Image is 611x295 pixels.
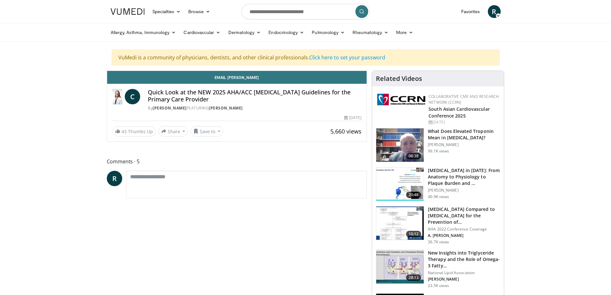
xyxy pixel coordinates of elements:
div: By FEATURING [148,105,361,111]
p: AHA 2022 Conference Coverage [428,227,500,232]
a: 43 Thumbs Up [112,126,156,136]
a: C [125,89,140,104]
h3: What Does Elevated Troponin Mean in [MEDICAL_DATA]? [428,128,500,141]
p: National Lipid Association [428,270,500,275]
a: 28:13 New Insights into Triglyceride Therapy and the Role of Omega-3 Fatty… National Lipid Associ... [376,250,500,288]
a: Browse [184,5,214,18]
a: Cardiovascular [180,26,224,39]
img: 98daf78a-1d22-4ebe-927e-10afe95ffd94.150x105_q85_crop-smart_upscale.jpg [376,128,424,162]
img: 823da73b-7a00-425d-bb7f-45c8b03b10c3.150x105_q85_crop-smart_upscale.jpg [376,168,424,201]
h3: [MEDICAL_DATA] Compared to [MEDICAL_DATA] for the Prevention of… [428,206,500,225]
img: Dr. Catherine P. Benziger [112,89,123,104]
span: 10:12 [406,231,421,237]
a: Favorites [457,5,484,18]
a: [PERSON_NAME] [209,105,243,111]
img: VuMedi Logo [111,8,145,15]
a: Collaborative CME and Research Network (CCRN) [429,94,499,105]
input: Search topics, interventions [242,4,370,19]
a: Allergy, Asthma, Immunology [107,26,180,39]
p: A. [PERSON_NAME] [428,233,500,238]
p: 23.5K views [428,283,449,288]
a: Rheumatology [349,26,392,39]
a: South Asian Cardiovascular Conference 2025 [429,106,490,119]
img: 45ea033d-f728-4586-a1ce-38957b05c09e.150x105_q85_crop-smart_upscale.jpg [376,250,424,283]
span: 5,660 views [330,127,361,135]
a: R [107,171,122,186]
div: [DATE] [429,119,499,125]
img: 7c0f9b53-1609-4588-8498-7cac8464d722.150x105_q85_crop-smart_upscale.jpg [376,206,424,240]
a: Specialties [149,5,185,18]
button: Share [158,126,188,136]
p: 99.1K views [428,149,449,154]
a: Endocrinology [265,26,308,39]
h3: [MEDICAL_DATA] in [DATE]: From Anatomy to Physiology to Plaque Burden and … [428,167,500,187]
img: a04ee3ba-8487-4636-b0fb-5e8d268f3737.png.150x105_q85_autocrop_double_scale_upscale_version-0.2.png [377,94,425,105]
p: 40.9K views [428,194,449,199]
h3: New Insights into Triglyceride Therapy and the Role of Omega-3 Fatty… [428,250,500,269]
h4: Quick Look at the NEW 2025 AHA/ACC [MEDICAL_DATA] Guidelines for the Primary Care Provider [148,89,361,103]
div: VuMedi is a community of physicians, dentists, and other clinical professionals. [112,49,500,65]
p: [PERSON_NAME] [428,277,500,282]
span: 06:38 [406,153,421,159]
span: 43 [122,128,127,134]
h4: Related Videos [376,75,422,82]
p: [PERSON_NAME] [428,188,500,193]
a: Pulmonology [308,26,349,39]
p: [PERSON_NAME] [428,142,500,147]
a: Email [PERSON_NAME] [107,71,367,84]
a: Dermatology [225,26,265,39]
a: Click here to set your password [309,54,385,61]
span: 28:13 [406,274,421,281]
a: R [488,5,501,18]
span: Comments 5 [107,157,367,166]
button: Save to [191,126,223,136]
a: [PERSON_NAME] [153,105,187,111]
a: More [392,26,417,39]
p: 36.7K views [428,239,449,245]
div: [DATE] [344,115,361,121]
span: 20:48 [406,192,421,198]
a: 06:38 What Does Elevated Troponin Mean in [MEDICAL_DATA]? [PERSON_NAME] 99.1K views [376,128,500,162]
a: 20:48 [MEDICAL_DATA] in [DATE]: From Anatomy to Physiology to Plaque Burden and … [PERSON_NAME] 4... [376,167,500,201]
a: 10:12 [MEDICAL_DATA] Compared to [MEDICAL_DATA] for the Prevention of… AHA 2022 Conference Covera... [376,206,500,245]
